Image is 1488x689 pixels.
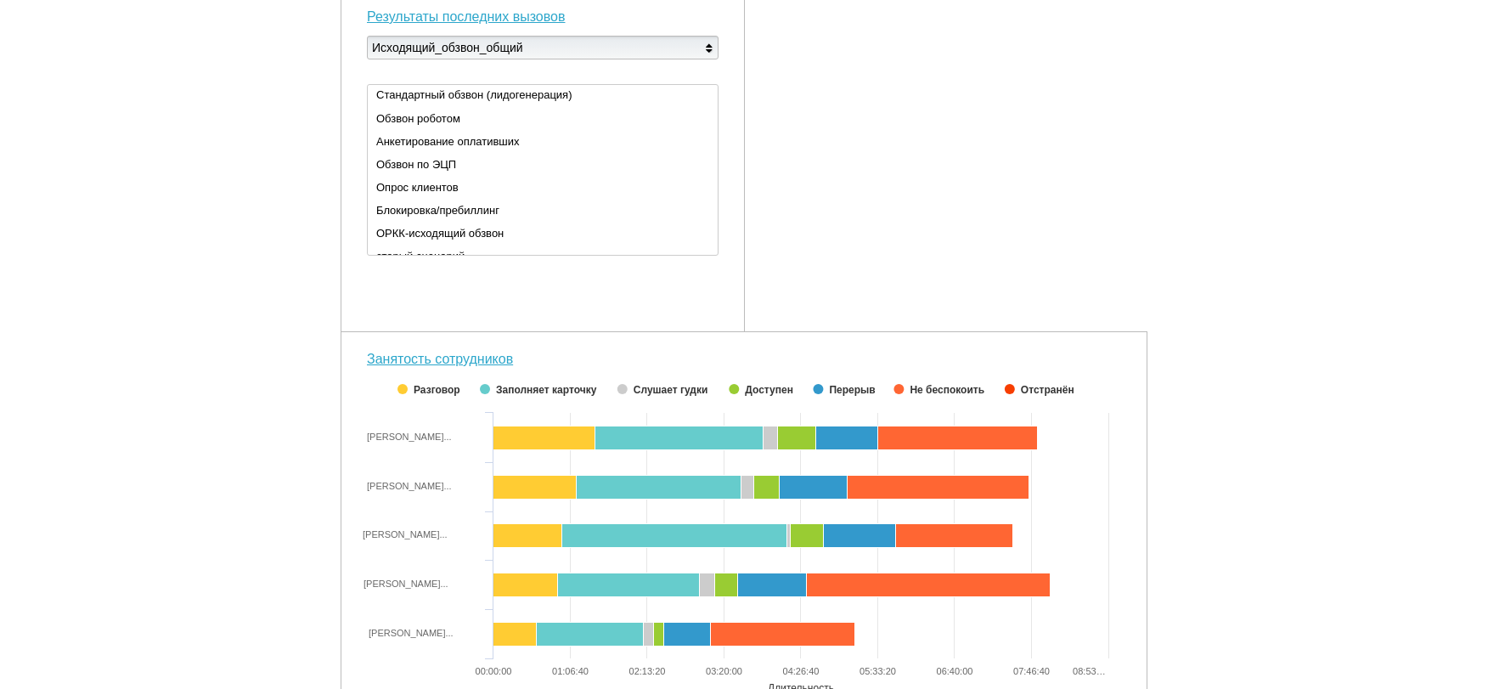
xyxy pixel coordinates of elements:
tspan: 07:46:40 [1013,666,1050,676]
div: [PERSON_NAME]... [363,529,448,539]
div: Опрос клиентов [376,181,459,194]
div: Исходящий_обзвон_общий [372,37,523,59]
tspan: 05:33:20 [860,666,896,676]
div: ОРКК-исходящий обзвон [376,227,504,240]
div: Анкетирование оплативших [376,135,520,148]
text: Доступен [745,384,793,396]
div: Блокировка/пребиллинг [376,204,499,217]
a: Результаты последних вызовов [367,9,565,24]
text: Перерыв [829,384,875,396]
tspan: 06:40:00 [937,666,973,676]
text: Отстранён [1021,384,1074,396]
tspan: 01:06:40 [552,666,589,676]
div: [PERSON_NAME]... [367,481,452,491]
tspan: 00:00:00 [476,666,512,676]
tspan: Слушает гудки [634,384,708,396]
div: Стандартный обзвон (лидогенерация) [376,88,572,101]
div: [PERSON_NAME]... [367,432,452,442]
tspan: Заполняет карточку [496,384,597,396]
tspan: 08:53… [1073,666,1106,676]
div: [PERSON_NAME]... [364,579,448,589]
div: Обзвон по ЭЦП [376,158,456,171]
div: Обзвон роботом [376,112,460,125]
a: Занятость сотрудников [367,352,513,366]
tspan: 04:26:40 [783,666,820,676]
text: Разговор [414,384,460,396]
tspan: 03:20:00 [706,666,742,676]
tspan: Не беспокоить [910,384,984,396]
tspan: 02:13:20 [629,666,666,676]
div: [PERSON_NAME]... [369,628,454,638]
